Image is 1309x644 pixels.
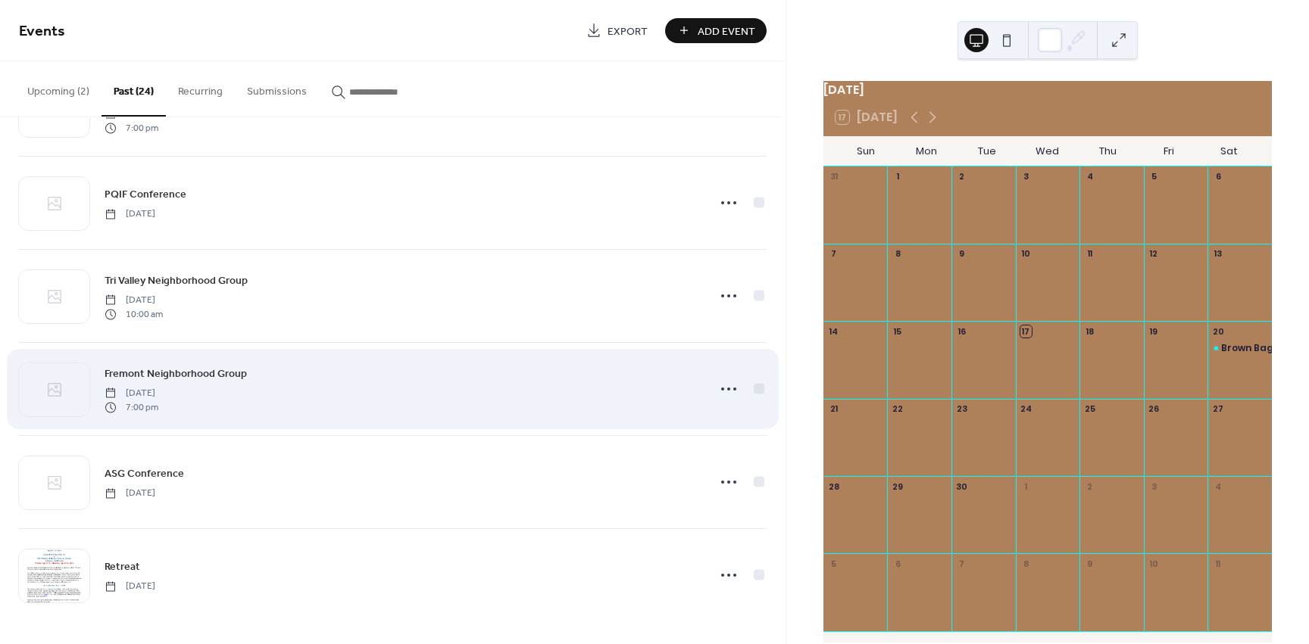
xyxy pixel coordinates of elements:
div: 6 [892,558,903,569]
div: 11 [1212,558,1223,569]
div: 28 [828,481,839,492]
span: PQIF Conference [105,187,186,203]
div: 8 [1020,558,1032,569]
div: 7 [956,558,967,569]
span: [DATE] [105,294,163,307]
button: Submissions [235,61,319,115]
button: Past (24) [102,61,166,117]
span: 10:00 am [105,307,163,321]
div: 8 [892,248,903,260]
span: 7:00 pm [105,400,158,414]
button: Add Event [665,18,767,43]
div: [DATE] [823,81,1272,99]
div: 10 [1020,248,1032,260]
div: 30 [956,481,967,492]
div: 16 [956,325,967,337]
div: 13 [1212,248,1223,260]
div: Sun [836,136,896,166]
div: 15 [892,325,903,337]
div: 18 [1084,325,1095,337]
div: Brown Bag Reveal [1221,342,1309,355]
div: 1 [892,171,903,182]
span: 7:00 pm [105,121,158,135]
div: 17 [1020,325,1032,337]
span: Add Event [698,23,755,39]
div: 1 [1020,481,1032,492]
div: 14 [828,325,839,337]
div: 5 [1148,171,1160,182]
div: 9 [1084,558,1095,569]
div: 31 [828,171,839,182]
div: Fri [1139,136,1199,166]
span: Retreat [105,559,140,575]
div: Sat [1199,136,1260,166]
a: Export [575,18,659,43]
div: 2 [956,171,967,182]
span: Events [19,17,65,46]
button: Recurring [166,61,235,115]
span: [DATE] [105,580,155,593]
div: 23 [956,403,967,415]
a: ASG Conference [105,465,184,482]
div: 2 [1084,481,1095,492]
div: 29 [892,481,903,492]
span: Tri Valley Neighborhood Group [105,273,248,289]
div: 12 [1148,248,1160,260]
div: 27 [1212,403,1223,415]
div: 4 [1084,171,1095,182]
a: Tri Valley Neighborhood Group [105,272,248,289]
div: Thu [1078,136,1139,166]
span: [DATE] [105,207,155,221]
a: Fremont Neighborhood Group [105,365,247,382]
div: Wed [1017,136,1078,166]
span: ASG Conference [105,466,184,482]
div: Mon [896,136,957,166]
span: Export [608,23,648,39]
a: PQIF Conference [105,185,186,203]
div: 7 [828,248,839,260]
div: 10 [1148,558,1160,569]
div: 22 [892,403,903,415]
div: 26 [1148,403,1160,415]
div: 4 [1212,481,1223,492]
div: 20 [1212,325,1223,337]
span: Fremont Neighborhood Group [105,366,247,382]
span: [DATE] [105,487,155,500]
div: 11 [1084,248,1095,260]
div: 6 [1212,171,1223,182]
div: 5 [828,558,839,569]
div: Brown Bag Reveal [1207,342,1272,355]
div: 3 [1020,171,1032,182]
div: 19 [1148,325,1160,337]
a: Retreat [105,558,140,575]
div: Tue [957,136,1017,166]
div: 21 [828,403,839,415]
span: [DATE] [105,387,158,400]
div: 3 [1148,481,1160,492]
div: 9 [956,248,967,260]
div: 25 [1084,403,1095,415]
div: 24 [1020,403,1032,415]
button: Upcoming (2) [15,61,102,115]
